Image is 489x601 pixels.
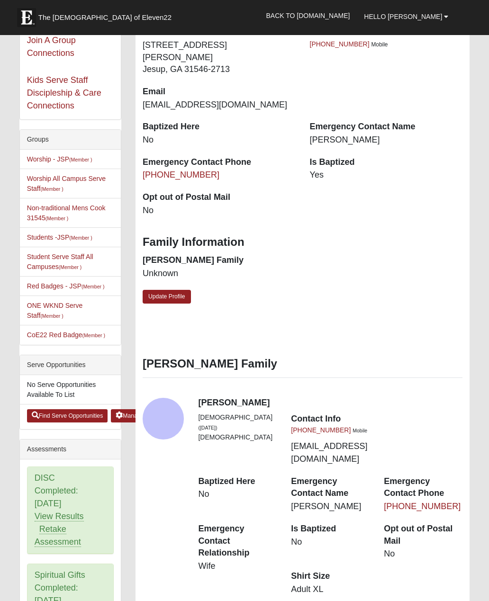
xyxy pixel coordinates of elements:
[12,3,202,27] a: The [DEMOGRAPHIC_DATA] of Eleven22
[364,13,442,20] span: Hello [PERSON_NAME]
[20,375,121,404] li: No Serve Opportunities Available To List
[27,175,106,192] a: Worship All Campus Serve Staff(Member )
[27,302,82,319] a: ONE WKND Serve Staff(Member )
[291,536,370,548] dd: No
[198,425,217,431] small: ([DATE])
[259,4,357,27] a: Back to [DOMAIN_NAME]
[310,169,463,181] dd: Yes
[291,583,370,596] dd: Adult XL
[81,284,104,289] small: (Member )
[27,75,101,110] a: Kids Serve Staff Discipleship & Care Connections
[198,475,277,488] dt: Baptized Here
[20,355,121,375] div: Serve Opportunities
[310,134,463,146] dd: [PERSON_NAME]
[17,8,36,27] img: Eleven22 logo
[143,121,296,133] dt: Baptized Here
[27,204,106,222] a: Non-traditional Mens Cook 31545(Member )
[143,134,296,146] dd: No
[27,155,92,163] a: Worship - JSP(Member )
[143,191,296,204] dt: Opt out of Postal Mail
[143,268,296,280] dd: Unknown
[20,130,121,150] div: Groups
[82,332,105,338] small: (Member )
[27,467,113,554] div: DISC Completed: [DATE]
[143,86,296,98] dt: Email
[59,264,81,270] small: (Member )
[384,475,462,500] dt: Emergency Contact Phone
[143,357,462,371] h3: [PERSON_NAME] Family
[69,235,92,241] small: (Member )
[291,570,370,583] dt: Shirt Size
[69,157,92,162] small: (Member )
[27,36,76,58] a: Join A Group Connections
[27,331,105,339] a: CoE22 Red Badge(Member )
[198,488,277,501] dd: No
[38,13,172,22] span: The [DEMOGRAPHIC_DATA] of Eleven22
[198,523,277,559] dt: Emergency Contact Relationship
[27,253,93,270] a: Student Serve Staff All Campuses(Member )
[40,313,63,319] small: (Member )
[291,426,351,434] a: [PHONE_NUMBER]
[384,502,461,511] a: [PHONE_NUMBER]
[291,523,370,535] dt: Is Baptized
[143,254,296,267] dt: [PERSON_NAME] Family
[291,414,341,423] strong: Contact Info
[143,156,296,169] dt: Emergency Contact Phone
[27,233,92,241] a: Students -JSP(Member )
[198,413,277,432] li: [DEMOGRAPHIC_DATA]
[357,5,455,28] a: Hello [PERSON_NAME]
[198,432,277,442] li: [DEMOGRAPHIC_DATA]
[20,440,121,459] div: Assessments
[27,282,105,290] a: Red Badges - JSP(Member )
[384,523,462,547] dt: Opt out of Postal Mail
[143,290,191,304] a: Update Profile
[45,215,68,221] small: (Member )
[143,398,184,440] a: View Fullsize Photo
[291,475,370,500] dt: Emergency Contact Name
[371,41,388,48] span: Mobile
[310,156,463,169] dt: Is Baptized
[198,560,277,573] dd: Wife
[111,409,201,422] a: Manage Serve Opportunities
[384,548,462,560] dd: No
[143,170,219,179] a: [PHONE_NUMBER]
[310,121,463,133] dt: Emergency Contact Name
[143,99,296,111] dd: [EMAIL_ADDRESS][DOMAIN_NAME]
[143,205,296,217] dd: No
[40,186,63,192] small: (Member )
[143,235,462,249] h3: Family Information
[35,511,84,521] a: View Results
[143,39,296,76] dd: [STREET_ADDRESS][PERSON_NAME] Jesup, GA 31546-2713
[35,524,81,547] a: Retake Assessment
[284,413,377,466] div: [EMAIL_ADDRESS][DOMAIN_NAME]
[310,40,370,48] a: [PHONE_NUMBER]
[291,501,370,513] dd: [PERSON_NAME]
[198,398,462,408] h4: [PERSON_NAME]
[353,428,367,433] small: Mobile
[27,409,108,422] a: Find Serve Opportunities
